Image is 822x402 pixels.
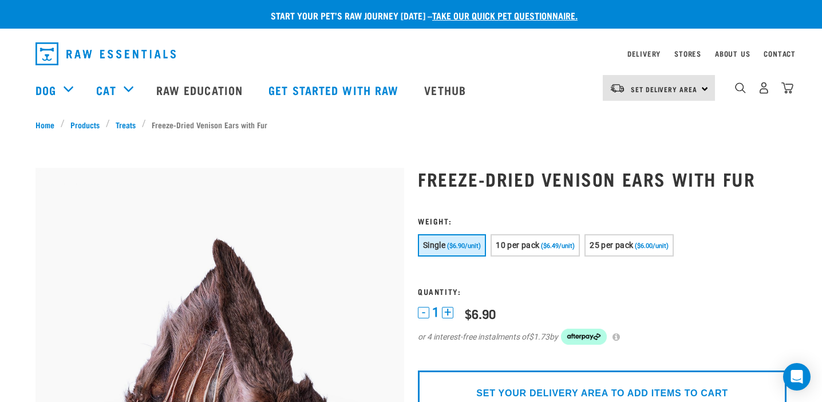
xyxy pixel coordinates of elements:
[145,67,257,113] a: Raw Education
[418,329,787,345] div: or 4 interest-free instalments of by
[541,242,575,250] span: ($6.49/unit)
[35,42,176,65] img: Raw Essentials Logo
[674,52,701,56] a: Stores
[418,168,787,189] h1: Freeze-Dried Venison Ears with Fur
[413,67,480,113] a: Vethub
[257,67,413,113] a: Get started with Raw
[635,242,669,250] span: ($6.00/unit)
[781,82,793,94] img: home-icon@2x.png
[110,119,142,131] a: Treats
[418,307,429,318] button: -
[26,38,796,70] nav: dropdown navigation
[529,331,550,343] span: $1.73
[476,387,728,400] p: SET YOUR DELIVERY AREA TO ADD ITEMS TO CART
[442,307,453,318] button: +
[610,83,625,93] img: van-moving.png
[418,287,787,295] h3: Quantity:
[447,242,481,250] span: ($6.90/unit)
[631,87,697,91] span: Set Delivery Area
[418,234,486,257] button: Single ($6.90/unit)
[432,306,439,318] span: 1
[496,241,539,250] span: 10 per pack
[96,81,116,98] a: Cat
[715,52,750,56] a: About Us
[418,216,787,225] h3: Weight:
[35,119,787,131] nav: breadcrumbs
[491,234,580,257] button: 10 per pack ($6.49/unit)
[561,329,607,345] img: Afterpay
[735,82,746,93] img: home-icon-1@2x.png
[764,52,796,56] a: Contact
[783,363,811,391] div: Open Intercom Messenger
[65,119,106,131] a: Products
[35,81,56,98] a: Dog
[758,82,770,94] img: user.png
[35,119,61,131] a: Home
[627,52,661,56] a: Delivery
[590,241,633,250] span: 25 per pack
[432,13,578,18] a: take our quick pet questionnaire.
[584,234,674,257] button: 25 per pack ($6.00/unit)
[465,306,496,321] div: $6.90
[423,241,445,250] span: Single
